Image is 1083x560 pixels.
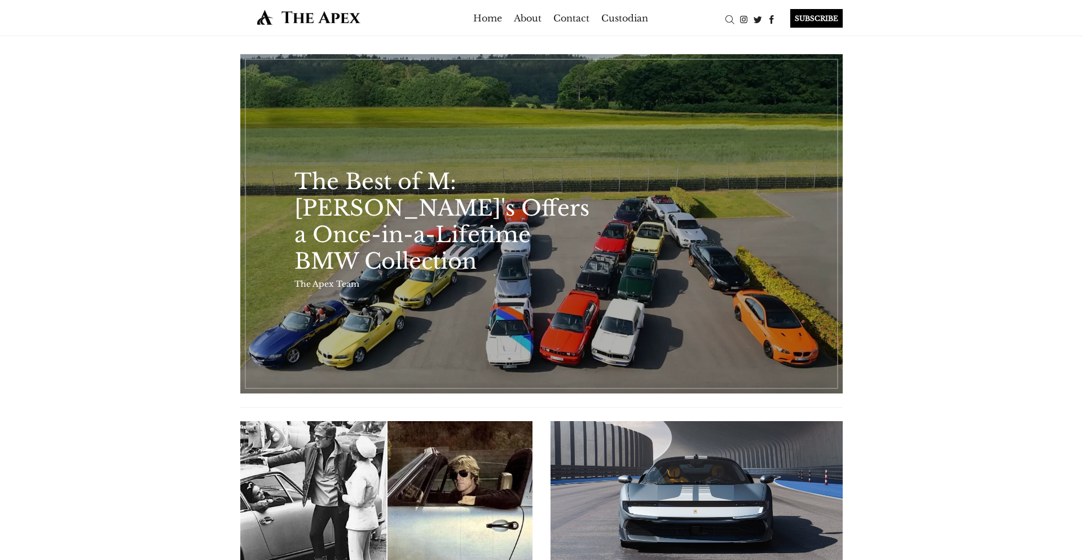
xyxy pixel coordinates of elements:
[779,9,843,28] a: SUBSCRIBE
[294,168,596,274] a: The Best of M: [PERSON_NAME]'s Offers a Once-in-a-Lifetime BMW Collection
[473,9,502,27] a: Home
[514,9,541,27] a: About
[601,9,648,27] a: Custodian
[765,13,779,24] a: Facebook
[751,13,765,24] a: Twitter
[294,279,359,289] a: The Apex Team
[790,9,843,28] div: SUBSCRIBE
[240,54,843,393] a: The Best of M: RM Sotheby's Offers a Once-in-a-Lifetime BMW Collection
[240,9,377,25] img: The Apex by Custodian
[553,9,589,27] a: Contact
[737,13,751,24] a: Instagram
[723,13,737,24] a: Search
